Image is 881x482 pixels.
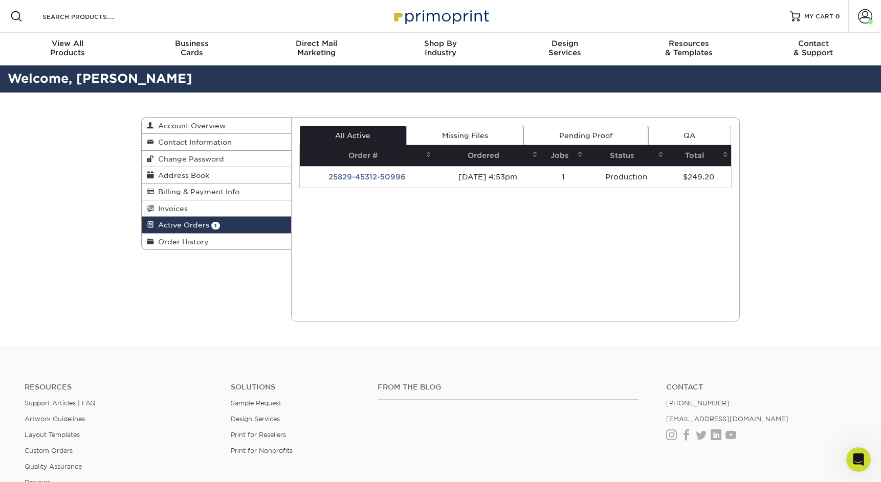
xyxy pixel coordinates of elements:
a: Missing Files [406,126,523,145]
span: Contact Information [154,138,232,146]
div: Adam says… [8,168,196,209]
button: Emoji picker [16,335,24,343]
div: Jenny says… [8,209,196,249]
a: Contact& Support [751,33,875,65]
div: Products [6,39,130,57]
a: View AllProducts [6,33,130,65]
div: & Support [751,39,875,57]
h4: Solutions [231,383,363,392]
span: Resources [627,39,751,48]
textarea: Message… [9,313,196,331]
span: Direct Mail [254,39,379,48]
a: Contact [666,383,857,392]
span: Address Book [154,171,209,179]
a: [PERSON_NAME][EMAIL_ADDRESS][DOMAIN_NAME] [16,24,141,42]
td: $249.20 [667,166,731,188]
div: Jenny says… [8,108,196,168]
a: Billing & Payment Info [142,183,291,200]
div: Services [502,39,627,57]
div: No. Thank you so much, [PERSON_NAME]! [45,174,188,194]
a: BusinessCards [130,33,254,65]
td: 1 [541,166,586,188]
div: Help [PERSON_NAME] understand how they’re doing: [8,249,168,282]
button: Upload attachment [49,335,57,343]
span: Change Password [154,155,224,163]
a: Print for Nonprofits [231,447,293,454]
iframe: Google Customer Reviews [3,451,87,478]
a: Active Orders 1 [142,217,291,233]
iframe: Intercom live chat [846,447,871,472]
span: 1 [211,222,220,229]
span: Account Overview [154,122,226,130]
a: Sample Request [231,399,281,407]
a: [PHONE_NUMBER] [666,399,730,407]
a: Shop ByIndustry [379,33,503,65]
a: Artwork Guidelines [25,415,85,423]
a: Layout Templates [25,431,80,439]
a: Pending Proof [523,126,648,145]
span: 0 [835,13,840,20]
div: Operator says… [8,283,196,383]
h4: From the Blog [378,383,638,392]
span: Amazing [119,311,137,329]
span: Shop By [379,39,503,48]
a: Resources& Templates [627,33,751,65]
td: [DATE] 4:53pm [434,166,541,188]
span: Business [130,39,254,48]
div: Cards [130,39,254,57]
div: You're welcome! Have a fantastic day! :) [8,209,168,241]
input: SEARCH PRODUCTS..... [41,10,141,22]
button: Send a message… [174,331,192,347]
th: Total [667,145,731,166]
div: Operator says… [8,249,196,283]
a: QA [648,126,731,145]
div: Close [180,4,198,22]
div: You're welcome! Have a fantastic day! :) [16,215,160,235]
h1: Operator [50,10,86,17]
th: Status [586,145,666,166]
span: Order History [154,238,209,246]
a: DesignServices [502,33,627,65]
button: Gif picker [32,335,40,343]
th: Order # [300,145,435,166]
a: Invoices [142,200,291,217]
a: Support Articles | FAQ [25,399,96,407]
th: Jobs [541,145,586,166]
a: Account Overview [142,118,291,134]
span: Design [502,39,627,48]
div: Adam says… [8,57,196,108]
div: Industry [379,39,503,57]
div: & Templates [627,39,751,57]
button: Start recording [65,335,73,343]
div: No. Thank you so much, [PERSON_NAME]! [37,168,196,200]
h4: Resources [25,383,215,392]
a: Order History [142,234,291,249]
img: Primoprint [389,5,492,27]
a: Print for Resellers [231,431,286,439]
a: Address Book [142,167,291,183]
div: ok perfect. I will reach out as soon as we hear from our team. :) Is there anything else I can he... [16,114,160,154]
span: MY CART [804,12,833,21]
div: ok perfect. I will reach out as soon as we hear from our team. :) Is there anything else I can he... [8,108,168,160]
div: Rate your conversation [19,293,141,306]
span: Contact [751,39,875,48]
a: Direct MailMarketing [254,33,379,65]
span: Billing & Payment Info [154,188,239,196]
div: Yes it is. Thank you. Our event is [DATE], so as long as it comes by the 12th, we would be okay. [37,57,196,100]
td: 25829-45312-50996 [300,166,435,188]
a: Change Password [142,151,291,167]
a: Design Services [231,415,280,423]
a: [EMAIL_ADDRESS][DOMAIN_NAME] [666,415,788,423]
span: View All [6,39,130,48]
span: Invoices [154,204,188,213]
th: Ordered [434,145,541,166]
div: Marketing [254,39,379,57]
button: Home [160,4,180,24]
a: Contact Information [142,134,291,150]
td: Production [586,166,666,188]
a: Custom Orders [25,447,73,454]
span: Active Orders [154,221,209,229]
a: All Active [300,126,406,145]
